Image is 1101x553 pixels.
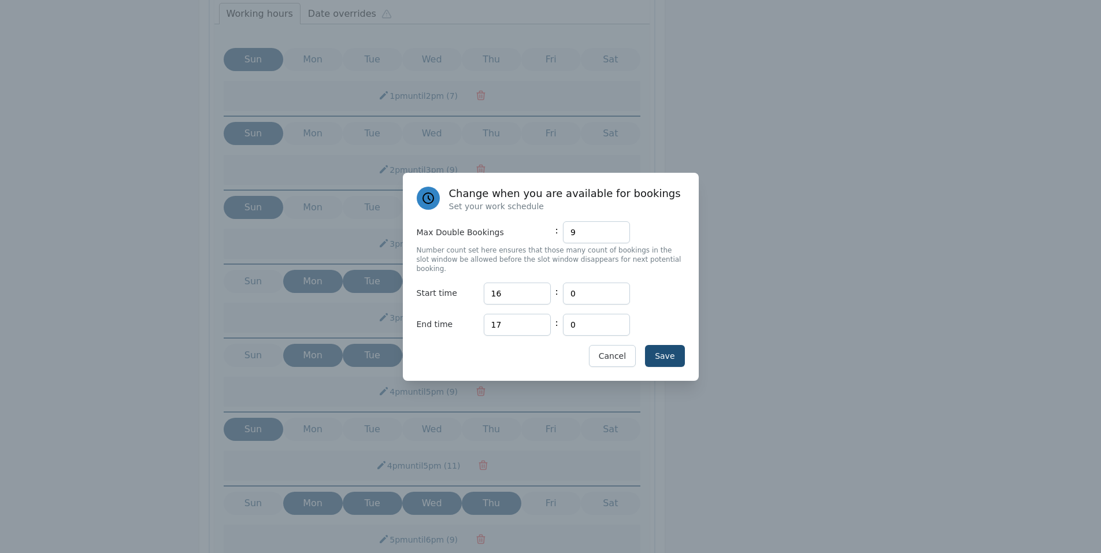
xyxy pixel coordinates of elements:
span: : [555,314,558,336]
p: Number count set here ensures that those many count of bookings in the slot window be allowed bef... [417,246,685,273]
input: 30 [563,283,630,305]
input: 9 [484,283,551,305]
p: Set your work schedule [449,201,681,212]
button: Save [645,345,684,367]
label: End time [417,314,484,336]
span: : [555,283,558,305]
label: Start time [417,283,484,305]
input: 30 [563,314,630,336]
button: Cancel [589,345,636,367]
span: : [555,221,558,243]
label: Max Double Bookings [417,221,551,243]
input: Enter max double bookings allowed [563,221,630,243]
h3: Change when you are available for bookings [449,187,681,201]
input: 17 [484,314,551,336]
